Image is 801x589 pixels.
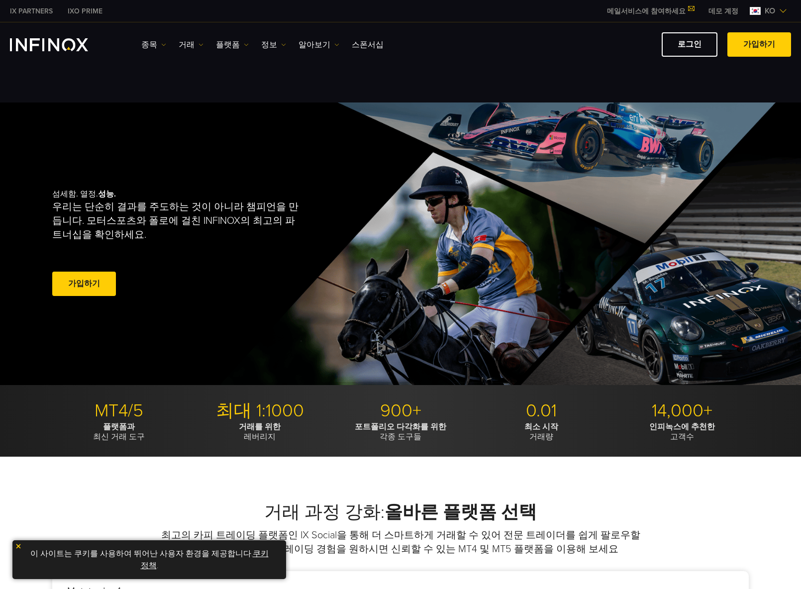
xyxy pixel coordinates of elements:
a: 로그인 [662,32,717,57]
a: 스폰서십 [352,39,384,51]
a: INFINOX MENU [701,6,746,16]
p: 최대 1:1000 [193,400,326,422]
p: 0.01 [475,400,608,422]
p: 각종 도구들 [334,422,467,442]
p: 거래량 [475,422,608,442]
a: INFINOX [2,6,60,16]
p: 900+ [334,400,467,422]
a: 거래 [179,39,203,51]
span: ko [761,5,779,17]
p: 우리는 단순히 결과를 주도하는 것이 아니라 챔피언을 만듭니다. 모터스포츠와 폴로에 걸친 INFINOX의 최고의 파트너십을 확인하세요. [52,200,303,242]
p: 14,000+ [615,400,749,422]
img: yellow close icon [15,543,22,550]
p: 최고의 카피 트레이딩 플랫폼인 IX Social을 통해 더 스마트하게 거래할 수 있어 전문 트레이더를 쉽게 팔로우할 수 있습니다. 더 넓은 트레이딩 경험을 원하시면 신뢰할 수... [159,528,642,556]
a: INFINOX Logo [10,38,111,51]
p: 레버리지 [193,422,326,442]
a: 플랫폼 [216,39,249,51]
a: 알아보기 [299,39,339,51]
a: INFINOX [60,6,110,16]
a: 종목 [141,39,166,51]
p: 고객수 [615,422,749,442]
a: 정보 [261,39,286,51]
strong: 올바른 플랫폼 선택 [385,501,537,523]
a: 가입하기 [52,272,116,296]
h2: 거래 과정 강화: [52,501,749,523]
strong: 거래를 위한 [239,422,281,432]
strong: 플랫폼과 [103,422,135,432]
p: 이 사이트는 쿠키를 사용하여 뛰어난 사용자 환경을 제공합니다. . [17,545,281,574]
strong: 최소 시작 [524,422,558,432]
p: 최신 거래 도구 [52,422,186,442]
div: 섬세함. 열정. [52,173,366,314]
a: 메일서비스에 참여하세요 [600,7,701,15]
p: MT4/5 [52,400,186,422]
strong: 인피녹스에 추천한 [649,422,715,432]
a: 가입하기 [727,32,791,57]
strong: 성능. [98,189,116,199]
strong: 포트폴리오 다각화를 위한 [355,422,446,432]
